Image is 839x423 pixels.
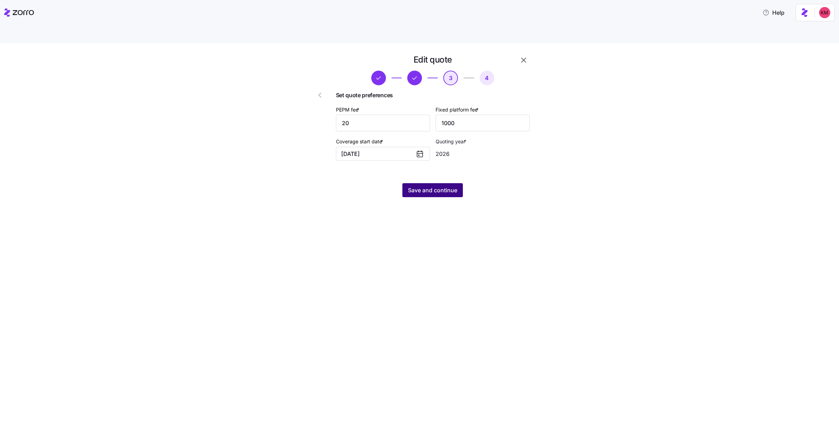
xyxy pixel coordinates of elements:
[336,106,361,114] label: PEPM fee
[402,183,463,197] button: Save and continue
[436,106,480,114] label: Fixed platform fee
[436,115,530,131] input: Fixed platform fee $
[336,147,430,161] button: [DATE]
[757,6,790,20] button: Help
[408,186,457,194] span: Save and continue
[819,7,830,18] img: 8fbd33f679504da1795a6676107ffb9e
[762,8,784,17] span: Help
[336,91,530,100] span: Set quote preferences
[414,54,452,65] h1: Edit quote
[443,71,458,85] button: 3
[480,71,494,85] button: 4
[336,138,385,145] label: Coverage start date
[336,115,430,131] input: PEPM $
[436,138,468,145] label: Quoting year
